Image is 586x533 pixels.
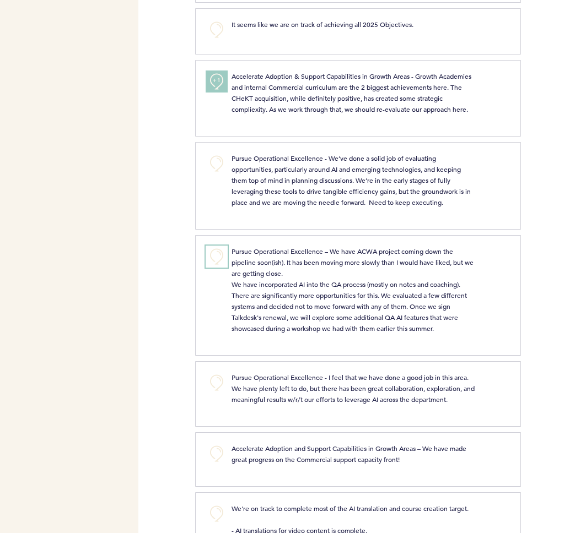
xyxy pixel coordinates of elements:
button: +1 [206,70,228,93]
span: Pursue Operational Excellence - I feel that we have done a good job in this area. We have plenty ... [232,373,476,404]
span: Pursue Operational Excellence – We have ACWA project coming down the pipeline soon(ish). It has b... [232,247,475,333]
span: Accelerate Adoption & Support Capabilities in Growth Areas - Growth Academies and internal Commer... [232,72,473,113]
span: Pursue Operational Excellence - We’ve done a solid job of evaluating opportunities, particularly ... [232,154,472,206]
span: It seems like we are on track of achieving all 2025 Objectives. [232,20,413,29]
span: Accelerate Adoption and Support Capabilities in Growth Areas – We have made great progress on the... [232,444,468,464]
span: +1 [213,75,221,86]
